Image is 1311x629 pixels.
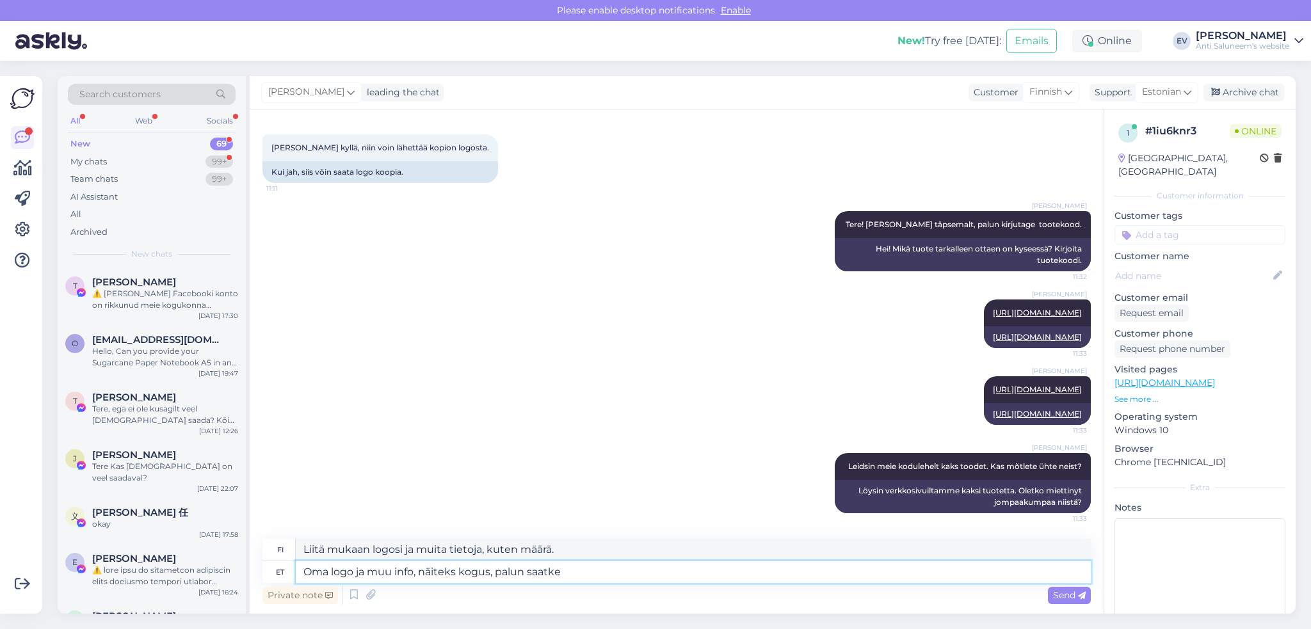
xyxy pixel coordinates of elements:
[1196,31,1303,51] a: [PERSON_NAME]Anti Saluneem's website
[70,208,81,221] div: All
[897,35,925,47] b: New!
[1039,272,1087,282] span: 11:32
[262,587,338,604] div: Private note
[92,449,176,461] span: Jaanika Palmik
[92,334,225,346] span: otopix@gmail.com
[205,173,233,186] div: 99+
[362,86,440,99] div: leading the chat
[1114,424,1285,437] p: Windows 10
[92,518,238,530] div: okay
[969,86,1018,99] div: Customer
[72,338,78,348] span: o
[262,161,498,183] div: Kui jah, siis võin saata logo koopia.
[1072,29,1142,52] div: Online
[1114,340,1230,358] div: Request phone number
[1032,366,1087,376] span: [PERSON_NAME]
[92,564,238,587] div: ⚠️ lore ipsu do sitametcon adipiscin elits doeiusmo tempori utlabor etdolo magnaaliq: enima://min...
[993,385,1082,394] a: [URL][DOMAIN_NAME]
[1114,190,1285,202] div: Customer information
[1230,124,1282,138] span: Online
[92,507,188,518] span: 义平 任
[1039,349,1087,358] span: 11:33
[92,403,238,426] div: Tere, ega ei ole kusagilt veel [DEMOGRAPHIC_DATA] saada? Kõik läksid välja
[993,308,1082,317] a: [URL][DOMAIN_NAME]
[205,155,233,168] div: 99+
[71,511,79,521] span: 义
[92,610,176,622] span: Wendy Xiao
[271,143,489,152] span: [PERSON_NAME] kyllä, niin voin lähettää kopion logosta.
[10,86,35,111] img: Askly Logo
[92,461,238,484] div: Tere Kas [DEMOGRAPHIC_DATA] on veel saadaval?
[1114,250,1285,263] p: Customer name
[1090,86,1131,99] div: Support
[79,88,161,101] span: Search customers
[1127,128,1129,138] span: 1
[1118,152,1260,179] div: [GEOGRAPHIC_DATA], [GEOGRAPHIC_DATA]
[1032,289,1087,299] span: [PERSON_NAME]
[1114,225,1285,244] input: Add a tag
[1114,305,1189,322] div: Request email
[70,138,90,150] div: New
[1203,84,1284,101] div: Archive chat
[1114,456,1285,469] p: Chrome [TECHNICAL_ID]
[1006,29,1057,53] button: Emails
[1114,377,1215,388] a: [URL][DOMAIN_NAME]
[277,539,284,561] div: fi
[72,557,77,567] span: E
[993,409,1082,418] a: [URL][DOMAIN_NAME]
[1039,426,1087,435] span: 11:33
[92,276,176,288] span: Tom Haja
[92,288,238,311] div: ⚠️ [PERSON_NAME] Facebooki konto on rikkunud meie kogukonna standardeid. Meie süsteem on saanud p...
[993,332,1082,342] a: [URL][DOMAIN_NAME]
[1114,394,1285,405] p: See more ...
[1196,41,1289,51] div: Anti Saluneem's website
[1053,589,1086,601] span: Send
[835,238,1091,271] div: Hei! Mikä tuote tarkalleen ottaen on kyseessä? Kirjoita tuotekoodi.
[848,461,1082,471] span: Leidsin meie kodulehelt kaks toodet. Kas mõtlete ühte neist?
[133,113,155,129] div: Web
[1039,514,1087,523] span: 11:33
[266,184,314,193] span: 11:11
[92,553,176,564] span: Eliza Adamska
[1114,209,1285,223] p: Customer tags
[68,113,83,129] div: All
[1196,31,1289,41] div: [PERSON_NAME]
[276,561,284,583] div: et
[198,311,238,321] div: [DATE] 17:30
[717,4,755,16] span: Enable
[1114,410,1285,424] p: Operating system
[1114,363,1285,376] p: Visited pages
[296,561,1091,583] textarea: Oma logo ja muu info, näiteks kogus, palun saatke
[296,539,1091,561] textarea: Liitä mukaan logosi ja muita tietoja, kuten määrä.
[70,191,118,203] div: AI Assistant
[204,113,236,129] div: Socials
[70,173,118,186] div: Team chats
[210,138,233,150] div: 69
[70,155,107,168] div: My chats
[73,281,77,291] span: T
[73,396,77,406] span: T
[199,426,238,436] div: [DATE] 12:26
[131,248,172,260] span: New chats
[1114,482,1285,493] div: Extra
[199,530,238,539] div: [DATE] 17:58
[92,346,238,369] div: Hello, Can you provide your Sugarcane Paper Notebook A5 in an unlined (blank) version? The produc...
[846,219,1082,229] span: Tere! [PERSON_NAME] täpsemalt, palun kirjutage tootekood.
[1114,442,1285,456] p: Browser
[1032,201,1087,211] span: [PERSON_NAME]
[1029,85,1062,99] span: Finnish
[1114,501,1285,514] p: Notes
[70,226,108,239] div: Archived
[1173,32,1191,50] div: EV
[268,85,344,99] span: [PERSON_NAME]
[73,454,77,463] span: J
[197,484,238,493] div: [DATE] 22:07
[198,587,238,597] div: [DATE] 16:24
[92,392,176,403] span: Triin Mägi
[198,369,238,378] div: [DATE] 19:47
[1115,269,1271,283] input: Add name
[1114,327,1285,340] p: Customer phone
[1114,291,1285,305] p: Customer email
[1142,85,1181,99] span: Estonian
[835,480,1091,513] div: Löysin verkkosivuiltamme kaksi tuotetta. Oletko miettinyt jompaakumpaa niistä?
